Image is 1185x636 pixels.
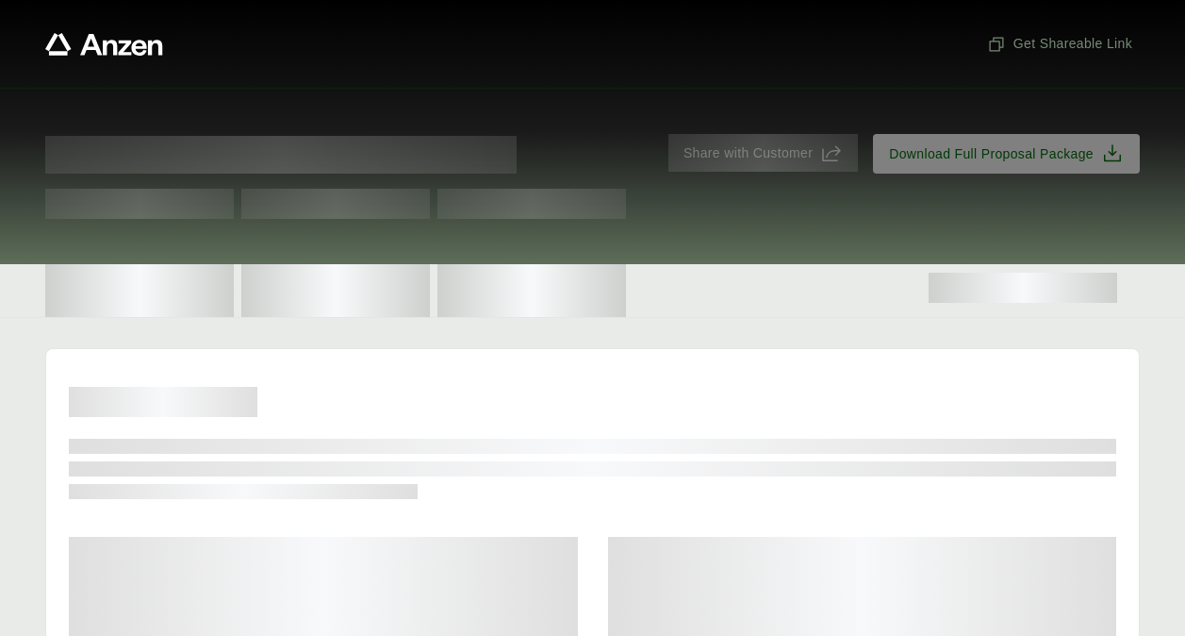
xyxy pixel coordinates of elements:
[987,34,1132,54] span: Get Shareable Link
[241,189,430,219] span: Test
[979,26,1140,61] button: Get Shareable Link
[45,33,163,56] a: Anzen website
[45,189,234,219] span: Test
[683,143,813,163] span: Share with Customer
[45,136,517,174] span: Proposal for
[437,189,626,219] span: Test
